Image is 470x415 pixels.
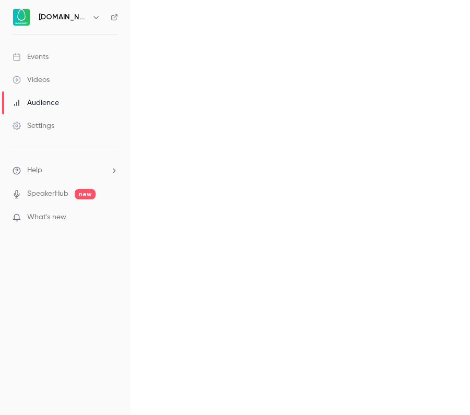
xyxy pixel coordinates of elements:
[27,165,42,176] span: Help
[13,165,118,176] li: help-dropdown-opener
[13,9,30,26] img: Avokaado.io
[13,121,54,131] div: Settings
[13,75,50,85] div: Videos
[39,12,88,22] h6: [DOMAIN_NAME]
[13,52,49,62] div: Events
[13,98,59,108] div: Audience
[75,189,96,199] span: new
[27,188,68,199] a: SpeakerHub
[27,212,66,223] span: What's new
